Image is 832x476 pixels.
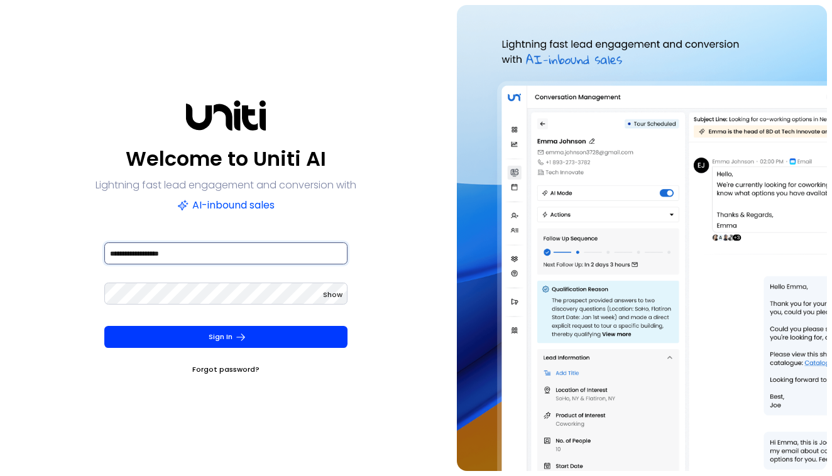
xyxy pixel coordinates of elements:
span: Show [323,289,342,300]
a: Forgot password? [192,363,260,376]
p: AI-inbound sales [177,197,275,214]
p: Welcome to Uniti AI [126,144,326,174]
button: Sign In [104,326,348,348]
img: auth-hero.png [457,5,827,471]
p: Lightning fast lead engagement and conversion with [96,176,356,194]
button: Show [323,288,342,301]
